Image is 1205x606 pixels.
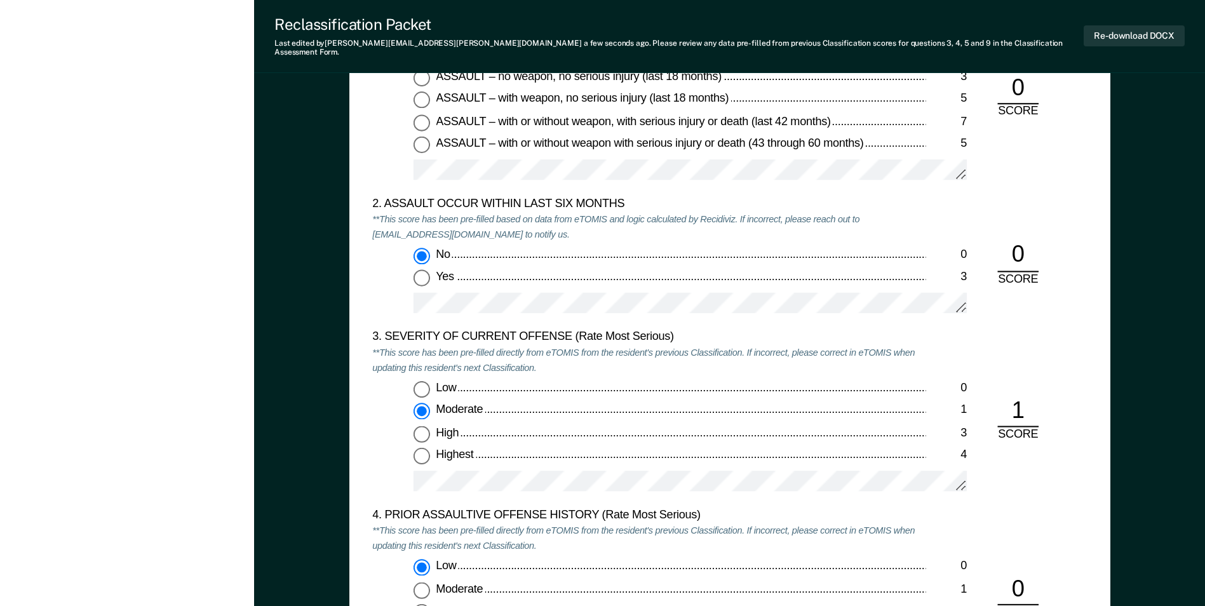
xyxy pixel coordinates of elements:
[436,137,866,149] span: ASSAULT – with or without weapon with serious injury or death (43 through 60 months)
[414,91,430,108] input: ASSAULT – with weapon, no serious injury (last 18 months)5
[987,428,1049,443] div: SCORE
[436,403,485,416] span: Moderate
[372,197,926,212] div: 2. ASSAULT OCCUR WITHIN LAST SIX MONTHS
[274,15,1084,34] div: Reclassification Packet
[926,248,967,263] div: 0
[436,581,485,594] span: Moderate
[436,91,731,104] span: ASSAULT – with weapon, no serious injury (last 18 months)
[584,39,649,48] span: a few seconds ago
[1084,25,1185,46] button: Re-download DOCX
[997,73,1039,104] div: 0
[414,69,430,86] input: ASSAULT – no weapon, no serious injury (last 18 months)3
[436,248,452,260] span: No
[926,270,967,285] div: 3
[414,448,430,464] input: Highest4
[926,137,967,152] div: 5
[436,426,461,438] span: High
[372,525,915,551] em: **This score has been pre-filled directly from eTOMIS from the resident's previous Classification...
[436,114,833,127] span: ASSAULT – with or without weapon, with serious injury or death (last 42 months)
[926,448,967,463] div: 4
[926,559,967,574] div: 0
[414,270,430,286] input: Yes3
[436,448,476,461] span: Highest
[436,559,459,572] span: Low
[372,213,859,239] em: **This score has been pre-filled based on data from eTOMIS and logic calculated by Recidiviz. If ...
[997,396,1039,427] div: 1
[926,380,967,396] div: 0
[926,403,967,419] div: 1
[436,69,724,82] span: ASSAULT – no weapon, no serious injury (last 18 months)
[414,426,430,442] input: High3
[987,105,1049,120] div: SCORE
[926,581,967,596] div: 1
[926,91,967,107] div: 5
[997,574,1039,605] div: 0
[414,248,430,264] input: No0
[987,271,1049,286] div: SCORE
[274,39,1084,57] div: Last edited by [PERSON_NAME][EMAIL_ADDRESS][PERSON_NAME][DOMAIN_NAME] . Please review any data pr...
[436,270,456,283] span: Yes
[926,426,967,441] div: 3
[414,114,430,131] input: ASSAULT – with or without weapon, with serious injury or death (last 42 months)7
[414,581,430,598] input: Moderate1
[414,403,430,420] input: Moderate1
[414,559,430,576] input: Low0
[997,240,1039,271] div: 0
[436,380,459,393] span: Low
[414,380,430,397] input: Low0
[372,330,926,346] div: 3. SEVERITY OF CURRENT OFFENSE (Rate Most Serious)
[372,346,915,373] em: **This score has been pre-filled directly from eTOMIS from the resident's previous Classification...
[926,114,967,130] div: 7
[926,69,967,84] div: 3
[372,508,926,523] div: 4. PRIOR ASSAULTIVE OFFENSE HISTORY (Rate Most Serious)
[414,137,430,153] input: ASSAULT – with or without weapon with serious injury or death (43 through 60 months)5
